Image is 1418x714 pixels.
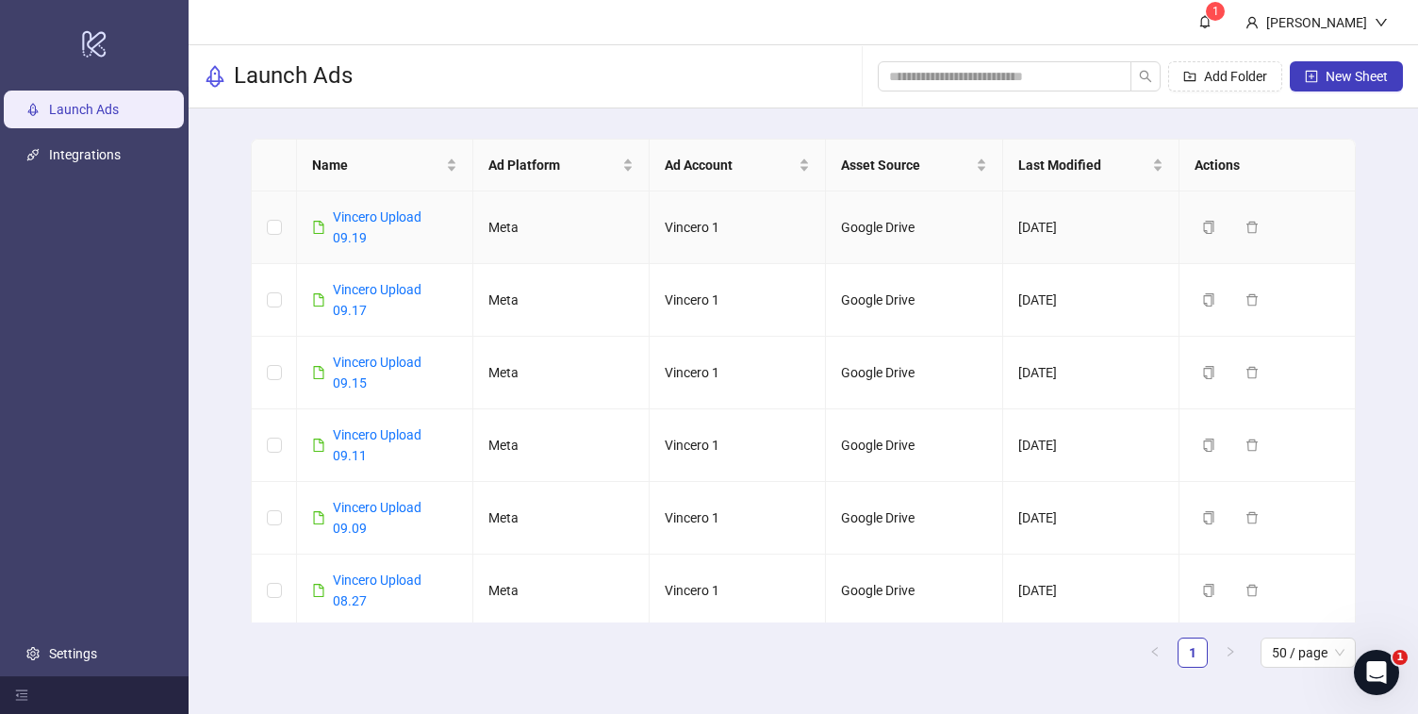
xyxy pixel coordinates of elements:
td: Google Drive [826,409,1002,482]
span: 50 / page [1272,639,1344,667]
span: 1 [1393,650,1408,665]
td: Meta [473,264,650,337]
a: Launch Ads [49,103,119,118]
span: right [1225,646,1236,657]
td: Google Drive [826,482,1002,555]
a: Vincero Upload 09.17 [333,282,421,318]
td: Google Drive [826,555,1002,627]
span: bell [1198,15,1212,28]
span: Name [312,155,442,175]
span: Ad Account [665,155,795,175]
td: Vincero 1 [650,482,826,555]
span: 1 [1212,5,1219,18]
a: 1 [1179,639,1207,667]
span: copy [1202,511,1215,524]
span: delete [1245,293,1259,307]
td: [DATE] [1003,555,1179,627]
th: Actions [1179,140,1356,191]
li: Previous Page [1140,638,1170,668]
span: delete [1245,366,1259,379]
span: user [1245,16,1259,29]
span: search [1139,70,1152,83]
span: folder-add [1183,70,1196,83]
span: copy [1202,221,1215,234]
td: Vincero 1 [650,409,826,482]
span: left [1149,646,1161,657]
span: file [312,293,325,307]
td: Google Drive [826,337,1002,409]
a: Vincero Upload 09.11 [333,427,421,463]
th: Name [297,140,473,191]
span: down [1375,16,1388,29]
a: Settings [49,646,97,661]
th: Asset Source [826,140,1002,191]
span: delete [1245,511,1259,524]
span: copy [1202,293,1215,307]
span: file [312,511,325,524]
span: file [312,439,325,452]
span: file [312,366,325,379]
td: Google Drive [826,191,1002,264]
span: plus-square [1305,70,1318,83]
a: Vincero Upload 09.19 [333,209,421,245]
td: Meta [473,482,650,555]
td: [DATE] [1003,482,1179,555]
td: Meta [473,191,650,264]
td: [DATE] [1003,409,1179,482]
span: file [312,584,325,597]
div: [PERSON_NAME] [1259,12,1375,33]
td: Vincero 1 [650,191,826,264]
td: Vincero 1 [650,264,826,337]
th: Ad Account [650,140,826,191]
td: Meta [473,409,650,482]
div: Page Size [1261,638,1356,668]
th: Last Modified [1003,140,1179,191]
span: delete [1245,439,1259,452]
td: Meta [473,337,650,409]
span: file [312,221,325,234]
a: Vincero Upload 08.27 [333,573,421,608]
td: [DATE] [1003,337,1179,409]
th: Ad Platform [473,140,650,191]
li: Next Page [1215,638,1245,668]
button: right [1215,638,1245,668]
h3: Launch Ads [234,61,353,91]
a: Vincero Upload 09.15 [333,355,421,390]
span: copy [1202,584,1215,597]
td: Meta [473,555,650,627]
span: copy [1202,366,1215,379]
li: 1 [1178,638,1208,668]
span: New Sheet [1326,69,1388,84]
iframe: Intercom live chat [1354,650,1399,695]
td: [DATE] [1003,191,1179,264]
sup: 1 [1206,2,1225,21]
span: Add Folder [1204,69,1267,84]
span: delete [1245,221,1259,234]
td: Vincero 1 [650,337,826,409]
span: delete [1245,584,1259,597]
span: Last Modified [1018,155,1148,175]
span: Asset Source [841,155,971,175]
td: Google Drive [826,264,1002,337]
a: Integrations [49,148,121,163]
span: copy [1202,439,1215,452]
button: New Sheet [1290,61,1403,91]
td: Vincero 1 [650,555,826,627]
button: left [1140,638,1170,668]
td: [DATE] [1003,264,1179,337]
span: menu-fold [15,689,28,702]
span: Ad Platform [488,155,618,175]
span: rocket [204,65,226,88]
button: Add Folder [1168,61,1282,91]
a: Vincero Upload 09.09 [333,500,421,536]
